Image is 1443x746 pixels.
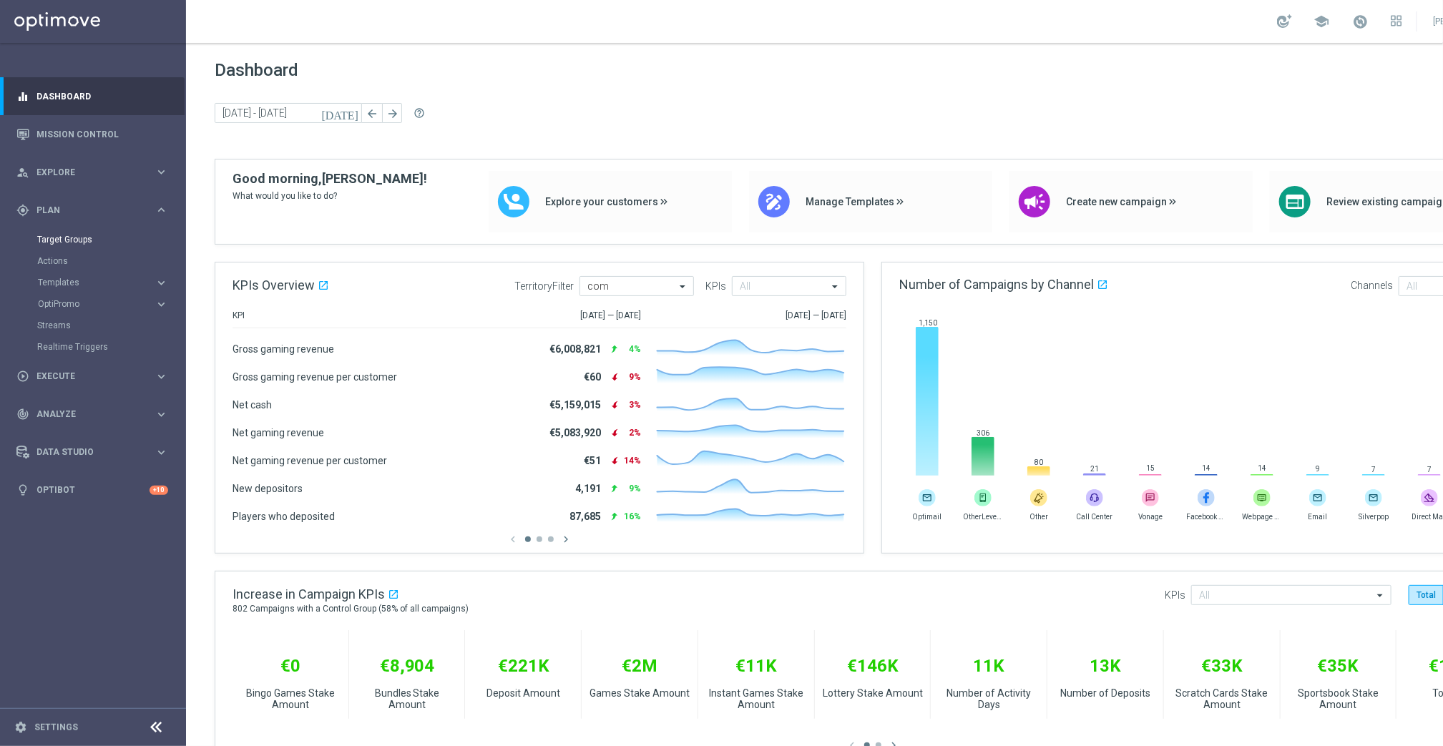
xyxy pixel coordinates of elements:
span: Data Studio [36,448,155,456]
div: Analyze [16,408,155,421]
div: Realtime Triggers [37,336,185,358]
i: track_changes [16,408,29,421]
i: keyboard_arrow_right [155,408,168,421]
div: +10 [150,486,168,495]
a: Realtime Triggers [37,341,149,353]
div: Streams [37,315,185,336]
div: Execute [16,370,155,383]
a: Optibot [36,471,150,509]
span: Execute [36,372,155,381]
i: keyboard_arrow_right [155,165,168,179]
a: Target Groups [37,234,149,245]
button: Templates keyboard_arrow_right [37,277,169,288]
button: person_search Explore keyboard_arrow_right [16,167,169,178]
button: track_changes Analyze keyboard_arrow_right [16,408,169,420]
div: OptiPromo [37,293,185,315]
div: Dashboard [16,77,168,115]
div: Data Studio [16,446,155,458]
button: lightbulb Optibot +10 [16,484,169,496]
button: gps_fixed Plan keyboard_arrow_right [16,205,169,216]
span: Explore [36,168,155,177]
a: Mission Control [36,115,168,153]
a: Actions [37,255,149,267]
i: person_search [16,166,29,179]
span: Templates [38,278,140,287]
span: school [1314,14,1329,29]
i: lightbulb [16,484,29,496]
button: Mission Control [16,129,169,140]
i: keyboard_arrow_right [155,276,168,290]
div: Templates [38,278,155,287]
i: keyboard_arrow_right [155,446,168,459]
button: play_circle_outline Execute keyboard_arrow_right [16,370,169,382]
span: OptiPromo [38,300,140,308]
div: Mission Control [16,115,168,153]
i: equalizer [16,90,29,103]
div: Actions [37,250,185,272]
i: keyboard_arrow_right [155,298,168,311]
i: keyboard_arrow_right [155,370,168,383]
i: settings [14,721,27,734]
div: Templates [37,272,185,293]
i: keyboard_arrow_right [155,203,168,217]
div: Optibot [16,471,168,509]
i: gps_fixed [16,204,29,217]
button: OptiPromo keyboard_arrow_right [37,298,169,310]
div: Explore [16,166,155,179]
span: Analyze [36,410,155,418]
div: Plan [16,204,155,217]
a: Settings [34,723,78,732]
i: play_circle_outline [16,370,29,383]
a: Streams [37,320,149,331]
div: Target Groups [37,229,185,250]
button: equalizer Dashboard [16,91,169,102]
button: Data Studio keyboard_arrow_right [16,446,169,458]
a: Dashboard [36,77,168,115]
span: Plan [36,206,155,215]
div: OptiPromo [38,300,155,308]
